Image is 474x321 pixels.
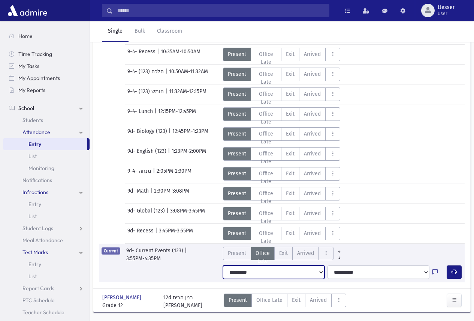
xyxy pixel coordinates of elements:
[3,186,90,198] a: Infractions
[223,107,341,121] div: AttTypes
[304,150,321,158] span: Arrived
[169,68,208,81] span: 10:50AM-11:32AM
[28,141,41,148] span: Entry
[228,150,246,158] span: Present
[223,227,341,240] div: AttTypes
[304,90,321,98] span: Arrived
[256,90,277,106] span: Office Late
[304,170,321,178] span: Arrived
[333,253,345,259] a: All Later
[154,187,189,200] span: 2:30PM-3:08PM
[3,282,90,294] a: Report Cards
[3,30,90,42] a: Home
[102,247,120,255] span: Current
[223,187,341,200] div: AttTypes
[127,187,150,200] span: 9d- Math
[223,147,341,161] div: AttTypes
[185,247,188,255] span: |
[279,249,288,257] span: Exit
[256,249,270,265] span: Office Late
[3,198,90,210] a: Entry
[157,48,161,61] span: |
[333,247,345,253] a: All Prior
[304,50,321,58] span: Arrived
[223,48,341,61] div: AttTypes
[256,70,277,86] span: Office Late
[22,117,43,124] span: Students
[304,190,321,197] span: Arrived
[3,306,90,318] a: Teacher Schedule
[129,21,151,42] a: Bulk
[157,167,191,181] span: 2:05PM-2:30PM
[150,187,154,200] span: |
[102,301,156,309] span: Grade 12
[113,4,329,17] input: Search
[3,150,90,162] a: List
[228,110,246,118] span: Present
[28,153,37,160] span: List
[223,167,341,181] div: AttTypes
[126,255,161,262] span: 3:55PM-4:35PM
[256,209,277,225] span: Office Late
[127,167,153,181] span: 9-4- מנחה
[127,207,166,220] span: 9d- Global (123)
[228,90,246,98] span: Present
[3,126,90,138] a: Attendance
[228,249,246,257] span: Present
[155,227,159,240] span: |
[126,247,185,255] span: 9d- Current Events (123)
[286,150,295,158] span: Exit
[127,87,165,101] span: 9-4- חומש (123)
[22,309,64,316] span: Teacher Schedule
[286,130,295,138] span: Exit
[127,147,168,161] span: 9d- English (123)
[127,107,154,121] span: 9-4- Lunch
[228,50,246,58] span: Present
[3,174,90,186] a: Notifications
[438,5,455,11] span: ttesser
[223,207,341,220] div: AttTypes
[161,48,200,61] span: 10:35AM-10:50AM
[6,3,49,18] img: AdmirePro
[18,33,33,39] span: Home
[286,110,295,118] span: Exit
[223,87,341,101] div: AttTypes
[28,261,41,268] span: Entry
[28,273,37,280] span: List
[286,90,295,98] span: Exit
[22,297,55,304] span: PTC Schedule
[151,21,188,42] a: Classroom
[256,110,277,126] span: Office Late
[228,70,246,78] span: Present
[22,285,54,292] span: Report Cards
[438,11,455,17] span: User
[228,170,246,178] span: Present
[228,130,246,138] span: Present
[169,127,172,141] span: |
[3,114,90,126] a: Students
[158,107,196,121] span: 12:15PM-12:45PM
[22,189,48,196] span: Infractions
[153,167,157,181] span: |
[286,70,295,78] span: Exit
[28,165,54,172] span: Monitoring
[286,190,295,197] span: Exit
[304,70,321,78] span: Arrived
[3,294,90,306] a: PTC Schedule
[28,213,37,220] span: List
[18,63,39,69] span: My Tasks
[286,50,295,58] span: Exit
[228,190,246,197] span: Present
[224,294,346,309] div: AttTypes
[228,229,246,237] span: Present
[3,234,90,246] a: Meal Attendance
[256,229,277,245] span: Office Late
[102,294,143,301] span: [PERSON_NAME]
[22,249,48,256] span: Test Marks
[163,294,202,309] div: 12d בנין הבית [PERSON_NAME]
[18,105,34,112] span: School
[28,201,41,208] span: Entry
[3,222,90,234] a: Student Logs
[3,84,90,96] a: My Reports
[297,249,314,257] span: Arrived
